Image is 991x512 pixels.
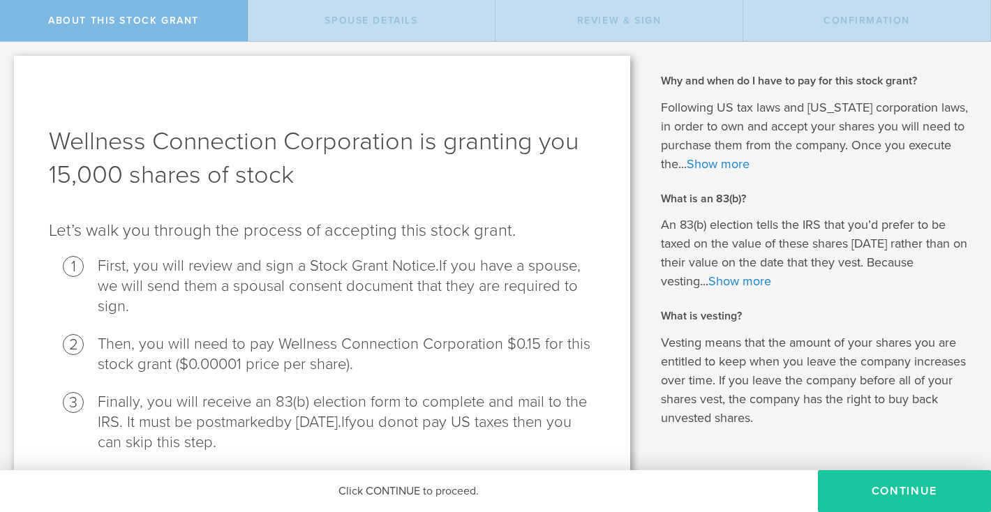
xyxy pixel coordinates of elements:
[98,334,595,375] li: Then, you will need to pay Wellness Connection Corporation $0.15 for this stock grant ($0.00001 p...
[48,15,199,27] span: About this stock grant
[49,125,595,192] h1: Wellness Connection Corporation is granting you 15,000 shares of stock
[661,308,970,324] h2: What is vesting?
[661,73,970,89] h2: Why and when do I have to pay for this stock grant?
[661,191,970,206] h2: What is an 83(b)?
[687,156,750,172] a: Show more
[661,333,970,428] p: Vesting means that the amount of your shares you are entitled to keep when you leave the company ...
[98,257,581,315] span: If you have a spouse, we will send them a spousal consent document that they are required to sign.
[818,470,991,512] button: CONTINUE
[98,256,595,317] li: First, you will review and sign a Stock Grant Notice.
[661,98,970,174] p: Following US tax laws and [US_STATE] corporation laws, in order to own and accept your shares you...
[577,15,662,27] span: Review & Sign
[325,15,417,27] span: Spouse Details
[275,413,341,431] span: by [DATE].
[49,220,595,242] p: Let’s walk you through the process of accepting this stock grant .
[824,15,910,27] span: Confirmation
[661,216,970,291] p: An 83(b) election tells the IRS that you’d prefer to be taxed on the value of these shares [DATE]...
[349,413,396,431] span: you do
[708,273,771,289] a: Show more
[98,392,595,453] li: Finally, you will receive an 83(b) election form to complete and mail to the IRS . It must be pos...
